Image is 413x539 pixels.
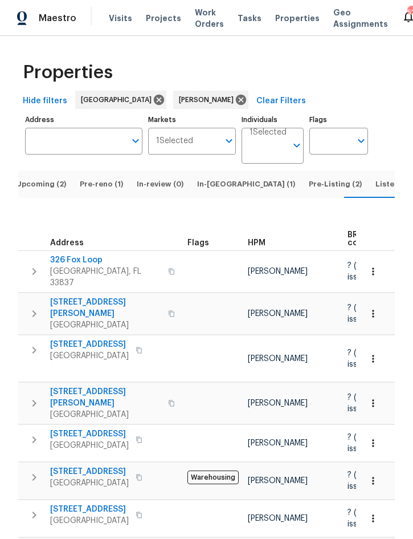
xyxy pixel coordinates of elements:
span: ? (known issue) [347,304,381,323]
span: [GEOGRAPHIC_DATA] [50,319,161,331]
span: [GEOGRAPHIC_DATA] [50,350,129,362]
span: ? (known issue) [347,471,381,491]
span: [STREET_ADDRESS] [50,504,129,515]
button: Open [221,133,237,149]
span: ? (known issue) [347,349,381,368]
span: BRN WO completion [347,231,393,247]
span: [STREET_ADDRESS] [50,466,129,477]
span: Address [50,239,84,247]
span: Warehousing [187,471,239,484]
button: Clear Filters [252,91,310,112]
button: Open [289,137,305,153]
span: ? (known issue) [347,262,381,281]
div: [PERSON_NAME] [173,91,248,109]
span: [PERSON_NAME] [248,439,308,447]
span: [PERSON_NAME] [248,310,308,318]
span: [STREET_ADDRESS] [50,428,129,440]
span: [PERSON_NAME] [248,514,308,522]
span: Pre-Listing (2) [309,178,362,191]
span: [PERSON_NAME] [248,477,308,485]
span: 1 Selected [156,136,193,146]
span: [PERSON_NAME] [248,399,308,407]
span: HPM [248,239,265,247]
span: [GEOGRAPHIC_DATA] [50,409,161,420]
span: [PERSON_NAME] [248,355,308,363]
span: Upcoming (2) [16,178,66,191]
span: [PERSON_NAME] [179,94,238,106]
span: Clear Filters [256,94,306,108]
label: Flags [309,116,368,123]
span: 326 Fox Loop [50,254,161,266]
span: [GEOGRAPHIC_DATA] [50,477,129,489]
span: 1 Selected [250,128,287,137]
span: ? (known issue) [347,394,381,413]
span: [GEOGRAPHIC_DATA] [81,94,156,106]
span: In-review (0) [137,178,183,191]
span: In-[GEOGRAPHIC_DATA] (1) [197,178,295,191]
div: [GEOGRAPHIC_DATA] [75,91,166,109]
button: Hide filters [18,91,72,112]
span: [GEOGRAPHIC_DATA] [50,440,129,451]
button: Open [128,133,144,149]
span: Flags [187,239,209,247]
span: [STREET_ADDRESS][PERSON_NAME] [50,297,161,319]
span: Properties [23,67,113,78]
span: [STREET_ADDRESS][PERSON_NAME] [50,386,161,409]
span: Maestro [39,13,76,24]
span: ? (known issue) [347,509,381,528]
span: Geo Assignments [333,7,388,30]
span: [STREET_ADDRESS] [50,339,129,350]
span: Hide filters [23,94,67,108]
span: [PERSON_NAME] [248,268,308,275]
button: Open [353,133,369,149]
label: Markets [148,116,236,123]
span: [GEOGRAPHIC_DATA] [50,515,129,526]
span: [GEOGRAPHIC_DATA], FL 33837 [50,266,161,289]
span: Tasks [238,14,261,22]
label: Address [25,116,142,123]
label: Individuals [242,116,304,123]
span: Properties [275,13,320,24]
span: ? (known issue) [347,433,381,453]
span: Pre-reno (1) [80,178,123,191]
span: Visits [109,13,132,24]
span: Projects [146,13,181,24]
span: Work Orders [195,7,224,30]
